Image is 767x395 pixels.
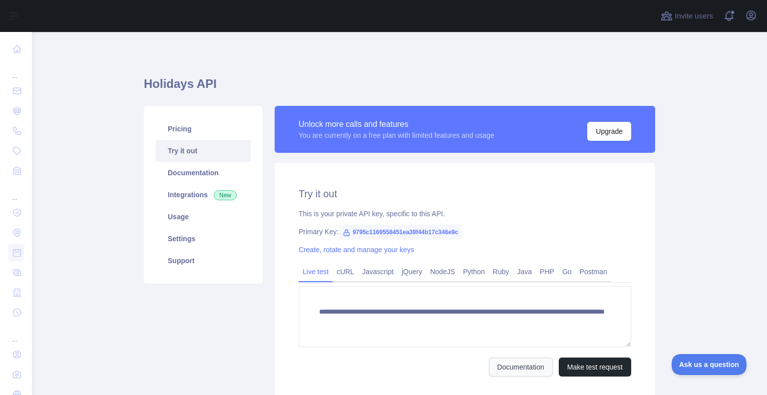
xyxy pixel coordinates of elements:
[299,209,631,219] div: This is your private API key, specific to this API.
[8,182,24,202] div: ...
[156,118,251,140] a: Pricing
[459,264,489,280] a: Python
[299,187,631,201] h2: Try it out
[513,264,536,280] a: Java
[558,264,576,280] a: Go
[156,250,251,272] a: Support
[576,264,611,280] a: Postman
[299,264,333,280] a: Live test
[333,264,358,280] a: cURL
[8,60,24,80] div: ...
[489,358,553,377] a: Documentation
[672,354,747,375] iframe: Toggle Customer Support
[426,264,459,280] a: NodeJS
[559,358,631,377] button: Make test request
[339,225,462,240] span: 9795c1169558451ea39f44b17c346e9c
[8,324,24,344] div: ...
[536,264,558,280] a: PHP
[299,118,494,130] div: Unlock more calls and features
[397,264,426,280] a: jQuery
[156,140,251,162] a: Try it out
[144,76,655,100] h1: Holidays API
[156,228,251,250] a: Settings
[156,184,251,206] a: Integrations New
[156,162,251,184] a: Documentation
[299,227,631,237] div: Primary Key:
[489,264,513,280] a: Ruby
[214,190,237,200] span: New
[299,130,494,140] div: You are currently on a free plan with limited features and usage
[675,10,713,22] span: Invite users
[156,206,251,228] a: Usage
[358,264,397,280] a: Javascript
[587,122,631,141] button: Upgrade
[659,8,715,24] button: Invite users
[299,246,414,254] a: Create, rotate and manage your keys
